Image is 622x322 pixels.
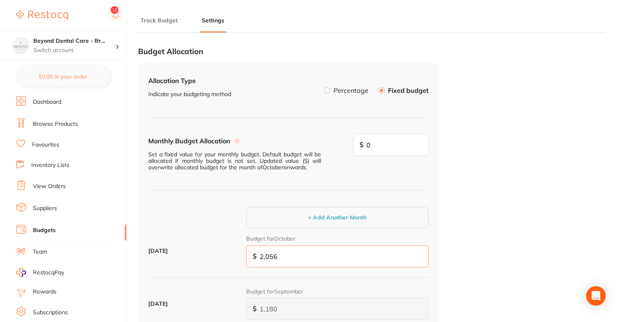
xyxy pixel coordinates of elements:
h4: Beyond Dental Care - Brighton [33,37,115,45]
label: Budget for September [246,288,303,295]
span: $ [360,141,364,148]
a: View Orders [33,182,66,191]
span: $ [253,252,257,260]
a: Rewards [33,288,56,296]
img: RestocqPay [16,268,26,277]
a: Team [33,248,47,256]
p: Indicate your budgeting method [148,91,231,97]
span: RestocqPay [33,269,64,277]
div: Open Intercom Messenger [586,286,606,306]
h3: Budget Allocation [138,47,439,56]
a: Restocq Logo [16,6,68,25]
p: Switch account [33,46,115,55]
p: Set a fixed value for your monthly budget. Default budget will be allocated if monthly budget is ... [148,151,321,171]
button: Track Budget [138,17,180,24]
a: Dashboard [33,98,61,106]
label: [DATE] [148,300,240,307]
label: Budget for October [246,235,295,242]
a: Suppliers [33,204,57,212]
a: Subscriptions [33,309,68,317]
a: Budgets [33,226,56,234]
a: RestocqPay [16,268,64,277]
img: Restocq Logo [16,11,68,20]
a: Favourites [32,141,59,149]
label: Fixed budget [388,87,429,94]
a: Browse Products [33,120,78,128]
span: $ [253,305,257,312]
label: Percentage [334,87,368,94]
input: e.g. 4,000 [246,298,429,320]
img: Beyond Dental Care - Brighton [13,37,29,54]
h4: Monthly Budget Allocation [148,137,230,145]
input: e.g. 4,000 [246,245,429,267]
button: + Add Another Month [306,214,369,221]
button: Settings [199,17,227,24]
button: $0.00 in your order [16,67,110,86]
label: [DATE] [148,248,240,254]
h4: Allocation Type [148,77,231,84]
a: Inventory Lists [31,161,69,169]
